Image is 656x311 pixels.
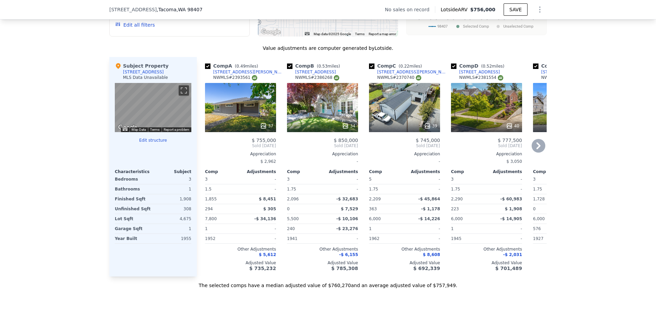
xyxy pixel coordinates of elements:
[369,234,403,243] div: 1962
[488,174,522,184] div: -
[369,69,448,75] a: [STREET_ADDRESS][PERSON_NAME]
[117,123,139,132] a: Open this area in Google Maps (opens a new window)
[252,138,276,143] span: $ 755,000
[451,207,459,211] span: 223
[305,32,310,35] button: Keyboard shortcuts
[533,184,567,194] div: 1.75
[451,177,454,182] span: 3
[406,184,440,194] div: -
[416,75,421,81] img: NWMLS Logo
[295,69,336,75] div: [STREET_ADDRESS]
[287,226,295,231] span: 240
[469,15,482,20] text: [DATE]
[503,252,522,257] span: -$ 2,031
[521,15,534,20] text: [DATE]
[287,234,321,243] div: 1941
[487,169,522,174] div: Adjustments
[498,75,503,81] img: NWMLS Logo
[117,123,139,132] img: Google
[154,174,191,184] div: 3
[205,197,217,201] span: 1,855
[115,169,153,174] div: Characteristics
[541,69,612,75] div: [STREET_ADDRESS][PERSON_NAME]
[213,69,284,75] div: [STREET_ADDRESS][PERSON_NAME]
[463,24,489,29] text: Selected Comp
[115,62,168,69] div: Subject Property
[541,75,585,81] div: NWMLS # 2321596
[232,64,261,69] span: ( miles)
[504,3,528,16] button: SAVE
[533,3,547,16] button: Show Options
[260,28,282,37] a: Open this area in Google Maps (opens a new window)
[123,69,164,75] div: [STREET_ADDRESS]
[115,83,191,132] div: Map
[154,224,191,234] div: 1
[369,246,440,252] div: Other Adjustments
[441,6,470,13] span: Lotside ARV
[533,197,545,201] span: 1,728
[334,75,339,81] img: NWMLS Logo
[451,184,485,194] div: 1.75
[157,6,203,13] span: , Tacoma
[205,177,208,182] span: 3
[495,266,522,271] span: $ 701,489
[115,22,155,28] button: Edit all filters
[236,64,246,69] span: 0.49
[205,184,239,194] div: 1.5
[451,169,487,174] div: Comp
[109,6,157,13] span: [STREET_ADDRESS]
[488,234,522,243] div: -
[154,184,191,194] div: 1
[451,216,463,221] span: 6,000
[115,194,152,204] div: Finished Sqft
[323,169,358,174] div: Adjustments
[385,6,435,13] div: No sales on record
[506,159,522,164] span: $ 3,050
[487,15,500,20] text: [DATE]
[287,169,323,174] div: Comp
[369,184,403,194] div: 1.75
[416,138,440,143] span: $ 745,000
[369,32,396,36] a: Report a map error
[505,207,522,211] span: $ 1,908
[336,216,358,221] span: -$ 10,106
[260,159,276,164] span: $ 2,962
[295,75,339,81] div: NWMLS # 2386268
[533,151,604,157] div: Appreciation
[287,197,299,201] span: 2,096
[451,234,485,243] div: 1945
[369,62,425,69] div: Comp C
[252,75,257,81] img: NWMLS Logo
[115,214,152,224] div: Lot Sqft
[115,204,152,214] div: Unfinished Sqft
[533,207,536,211] span: 0
[369,197,381,201] span: 2,209
[533,246,604,252] div: Other Adjustments
[205,234,239,243] div: 1952
[287,143,358,149] span: Sold [DATE]
[451,143,522,149] span: Sold [DATE]
[406,174,440,184] div: -
[205,226,208,231] span: 1
[154,194,191,204] div: 1,908
[451,62,507,69] div: Comp D
[242,224,276,234] div: -
[314,32,351,36] span: Map data ©2025 Google
[164,128,189,131] a: Report a problem
[242,234,276,243] div: -
[132,127,146,132] button: Map Data
[533,260,604,266] div: Adjusted Value
[369,260,440,266] div: Adjusted Value
[533,234,567,243] div: 1927
[205,207,213,211] span: 294
[500,197,522,201] span: -$ 60,983
[115,83,191,132] div: Street View
[287,157,358,166] div: -
[213,75,257,81] div: NWMLS # 2393561
[419,15,432,20] text: [DATE]
[242,174,276,184] div: -
[259,252,276,257] span: $ 5,612
[150,128,160,131] a: Terms (opens in new tab)
[249,266,276,271] span: $ 735,232
[369,143,440,149] span: Sold [DATE]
